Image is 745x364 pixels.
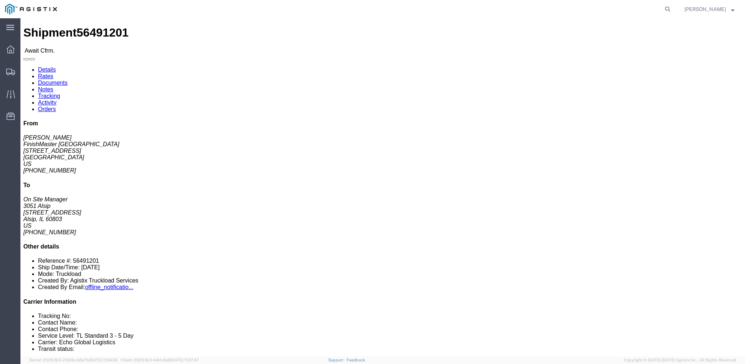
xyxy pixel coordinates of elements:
span: Copyright © [DATE]-[DATE] Agistix Inc., All Rights Reserved [624,357,736,363]
span: [DATE] 11:37:47 [171,358,199,362]
iframe: FS Legacy Container [20,18,745,356]
span: Nathan Seeley [684,5,726,13]
img: logo [5,4,57,15]
button: [PERSON_NAME] [684,5,735,14]
span: Server: 2025.16.0-21b0bc45e7b [29,358,118,362]
span: [DATE] 11:54:36 [89,358,118,362]
span: Client: 2025.16.0-b4dc8a9 [121,358,199,362]
a: Support [328,358,347,362]
a: Feedback [347,358,365,362]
